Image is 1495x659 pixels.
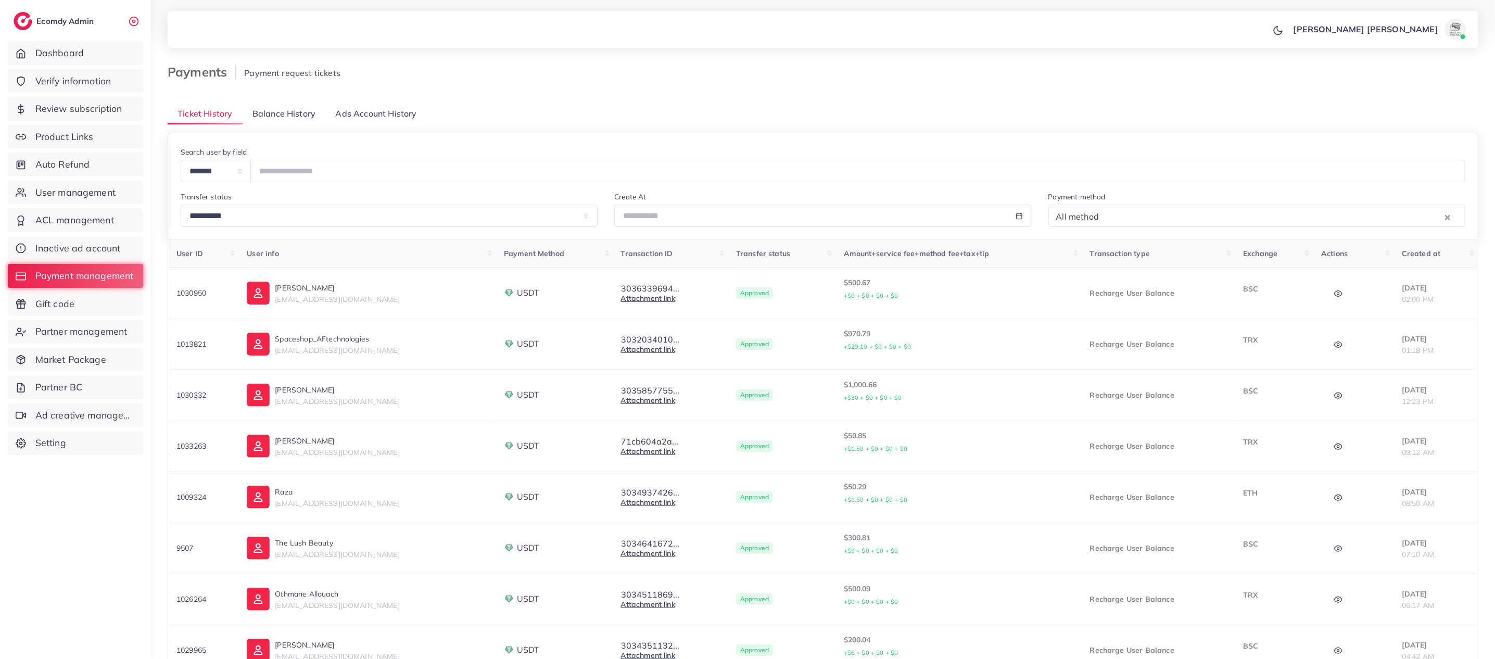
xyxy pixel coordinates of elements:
a: Dashboard [8,41,143,65]
h2: Ecomdy Admin [36,16,96,26]
span: ACL management [35,213,114,227]
a: User management [8,181,143,205]
span: Setting [35,436,66,450]
a: Inactive ad account [8,236,143,260]
span: Gift code [35,297,74,311]
a: logoEcomdy Admin [14,12,96,30]
a: Partner BC [8,375,143,399]
a: Product Links [8,125,143,149]
span: Product Links [35,130,94,144]
span: Dashboard [35,46,84,60]
span: Verify information [35,74,111,88]
div: Search for option [1048,205,1465,227]
a: Verify information [8,69,143,93]
input: Search for option [1102,209,1442,225]
a: Market Package [8,348,143,372]
span: User management [35,186,116,199]
p: [PERSON_NAME] [PERSON_NAME] [1294,23,1438,35]
a: Auto Refund [8,153,143,176]
span: Review subscription [35,102,122,116]
a: Payment management [8,264,143,288]
a: Gift code [8,292,143,316]
img: logo [14,12,32,30]
img: avatar [1445,19,1466,40]
a: Partner management [8,320,143,344]
a: ACL management [8,208,143,232]
span: Auto Refund [35,158,90,171]
span: Inactive ad account [35,242,121,255]
span: Market Package [35,353,106,366]
span: Partner management [35,325,128,338]
span: Ad creative management [35,409,135,422]
span: Partner BC [35,381,83,394]
a: Review subscription [8,97,143,121]
a: [PERSON_NAME] [PERSON_NAME]avatar [1288,19,1470,40]
span: Payment management [35,269,134,283]
a: Setting [8,431,143,455]
a: Ad creative management [8,403,143,427]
